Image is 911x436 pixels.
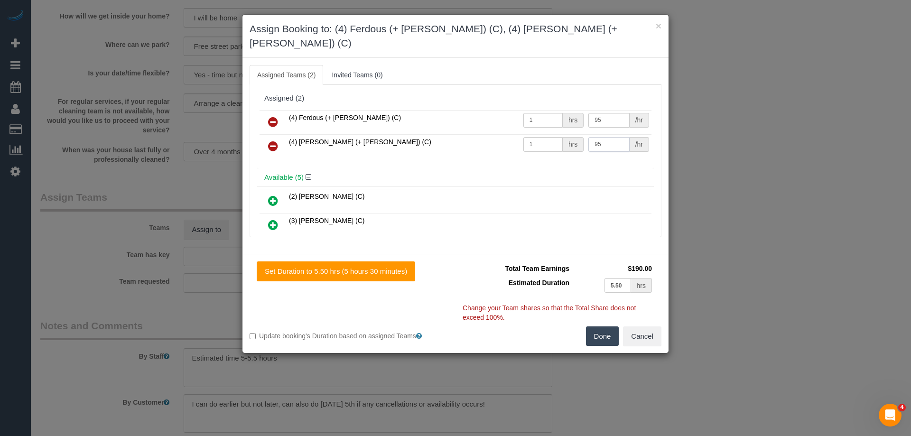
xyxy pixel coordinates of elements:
[563,113,584,128] div: hrs
[264,94,647,102] div: Assigned (2)
[586,326,619,346] button: Done
[250,22,661,50] h3: Assign Booking to: (4) Ferdous (+ [PERSON_NAME]) (C), (4) [PERSON_NAME] (+ [PERSON_NAME]) (C)
[463,261,572,276] td: Total Team Earnings
[289,138,431,146] span: (4) [PERSON_NAME] (+ [PERSON_NAME]) (C)
[630,113,649,128] div: /hr
[879,404,902,427] iframe: Intercom live chat
[289,217,364,224] span: (3) [PERSON_NAME] (C)
[656,21,661,31] button: ×
[509,279,569,287] span: Estimated Duration
[631,278,652,293] div: hrs
[898,404,906,411] span: 4
[563,137,584,152] div: hrs
[257,261,415,281] button: Set Duration to 5.50 hrs (5 hours 30 minutes)
[289,114,401,121] span: (4) Ferdous (+ [PERSON_NAME]) (C)
[572,261,654,276] td: $190.00
[250,333,256,339] input: Update booking's Duration based on assigned Teams
[264,174,647,182] h4: Available (5)
[623,326,661,346] button: Cancel
[324,65,390,85] a: Invited Teams (0)
[630,137,649,152] div: /hr
[289,193,364,200] span: (2) [PERSON_NAME] (C)
[250,65,323,85] a: Assigned Teams (2)
[250,331,448,341] label: Update booking's Duration based on assigned Teams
